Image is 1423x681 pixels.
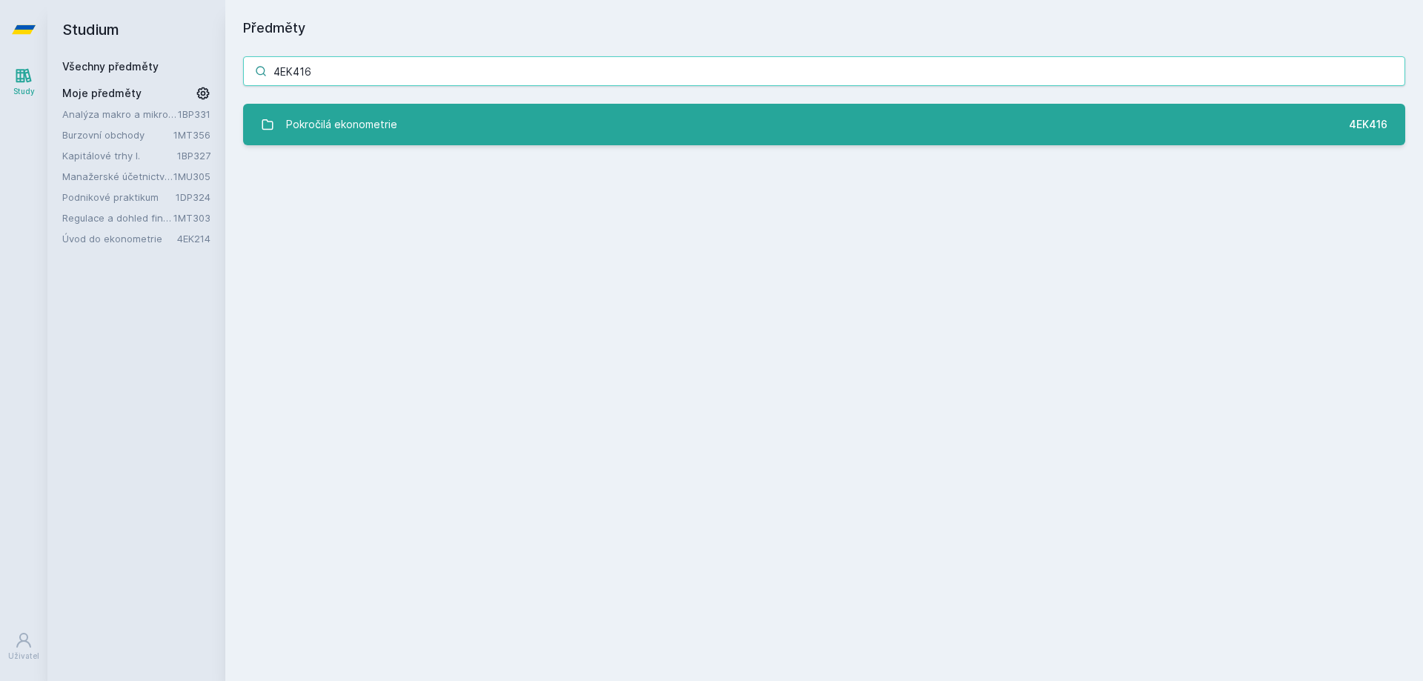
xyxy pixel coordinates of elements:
div: 4EK416 [1349,117,1387,132]
a: Regulace a dohled finančního systému [62,210,173,225]
a: Podnikové praktikum [62,190,176,205]
a: 4EK214 [177,233,210,245]
a: 1BP327 [177,150,210,162]
a: Burzovní obchody [62,127,173,142]
a: 1MT356 [173,129,210,141]
span: Moje předměty [62,86,142,101]
div: Study [13,86,35,97]
a: Kapitálové trhy I. [62,148,177,163]
a: Uživatel [3,624,44,669]
h1: Předměty [243,18,1405,39]
a: Analýza makro a mikrofinančních dat [62,107,178,122]
a: Pokročilá ekonometrie 4EK416 [243,104,1405,145]
a: Manažerské účetnictví I. [62,169,173,184]
a: Úvod do ekonometrie [62,231,177,246]
div: Uživatel [8,651,39,662]
a: 1MT303 [173,212,210,224]
a: Všechny předměty [62,60,159,73]
a: 1MU305 [173,170,210,182]
a: Study [3,59,44,104]
a: 1BP331 [178,108,210,120]
div: Pokročilá ekonometrie [286,110,397,139]
a: 1DP324 [176,191,210,203]
input: Název nebo ident předmětu… [243,56,1405,86]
